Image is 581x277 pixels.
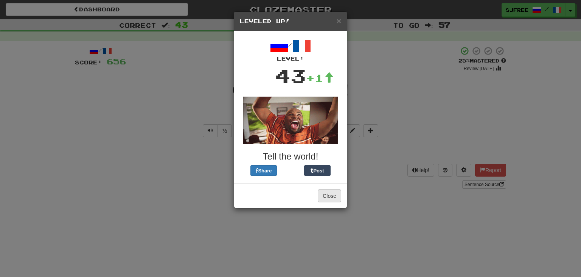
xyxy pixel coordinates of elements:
iframe: X Post Button [277,165,304,176]
button: Close [318,189,341,202]
div: Level: [240,55,341,63]
button: Close [337,17,341,25]
img: anon-dude-dancing-749b357b783eda7f85c51e4a2e1ee5269fc79fcf7d6b6aa88849e9eb2203d151.gif [243,97,338,144]
div: / [240,37,341,63]
div: 43 [275,63,306,89]
h5: Leveled Up! [240,17,341,25]
span: × [337,16,341,25]
h3: Tell the world! [240,152,341,161]
div: +1 [306,70,334,86]
button: Share [250,165,277,176]
button: Post [304,165,331,176]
